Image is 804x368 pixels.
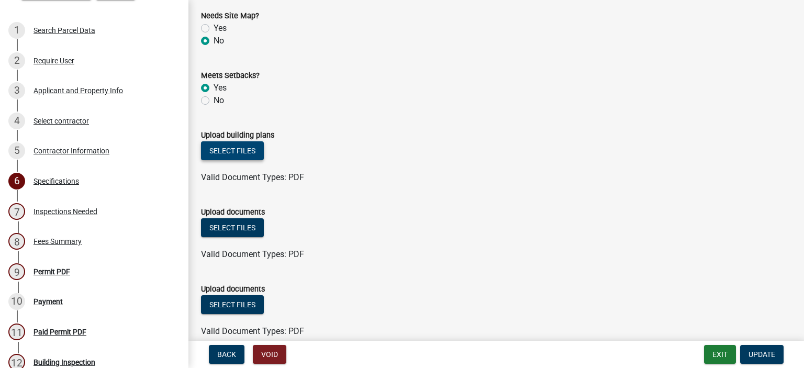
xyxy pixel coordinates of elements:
div: 9 [8,263,25,280]
div: 11 [8,324,25,340]
div: Payment [33,298,63,305]
button: Void [253,345,286,364]
div: Applicant and Property Info [33,87,123,94]
div: Inspections Needed [33,208,97,215]
div: Contractor Information [33,147,109,154]
label: Upload documents [201,286,265,293]
div: 6 [8,173,25,189]
button: Select files [201,218,264,237]
label: Upload building plans [201,132,274,139]
div: Specifications [33,177,79,185]
label: Upload documents [201,209,265,216]
div: 8 [8,233,25,250]
div: 7 [8,203,25,220]
div: Require User [33,57,74,64]
button: Back [209,345,244,364]
div: Permit PDF [33,268,70,275]
button: Update [740,345,784,364]
button: Select files [201,141,264,160]
div: 5 [8,142,25,159]
div: Search Parcel Data [33,27,95,34]
div: Fees Summary [33,238,82,245]
span: Valid Document Types: PDF [201,172,304,182]
button: Exit [704,345,736,364]
div: Select contractor [33,117,89,125]
span: Back [217,350,236,359]
label: Needs Site Map? [201,13,259,20]
div: 10 [8,293,25,310]
div: 4 [8,113,25,129]
div: 1 [8,22,25,39]
button: Select files [201,295,264,314]
label: Yes [214,82,227,94]
label: Meets Setbacks? [201,72,260,80]
div: Paid Permit PDF [33,328,86,336]
label: Yes [214,22,227,35]
span: Valid Document Types: PDF [201,249,304,259]
div: 2 [8,52,25,69]
label: No [214,35,224,47]
label: No [214,94,224,107]
span: Valid Document Types: PDF [201,326,304,336]
div: 3 [8,82,25,99]
div: Building Inspection [33,359,95,366]
span: Update [749,350,775,359]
